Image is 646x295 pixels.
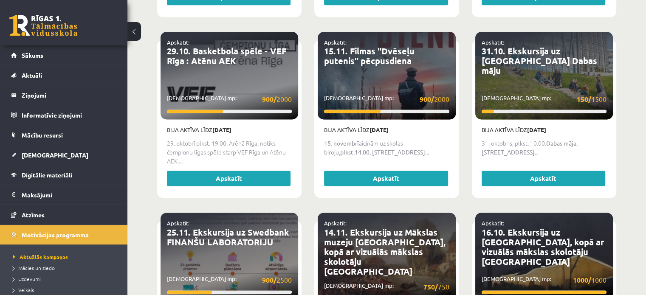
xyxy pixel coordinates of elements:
p: [DEMOGRAPHIC_DATA] mp: [167,94,292,104]
span: Atzīmes [22,211,45,219]
a: Uzdevumi [13,275,119,283]
strong: 900/ [420,95,434,104]
a: Sākums [11,45,117,65]
strong: 900/ [262,275,276,284]
strong: [DATE] [370,126,389,133]
span: Aktuāli [22,71,42,79]
a: [DEMOGRAPHIC_DATA] [11,145,117,165]
a: Apskatīt: [324,39,347,46]
span: 1500 [577,94,607,104]
a: Aktuālās kampaņas [13,253,119,261]
span: 1000 [573,275,607,285]
legend: Ziņojumi [22,85,117,105]
p: Bija aktīva līdz [324,126,449,134]
p: [DEMOGRAPHIC_DATA] mp: [482,94,607,104]
p: [DEMOGRAPHIC_DATA] mp: [324,281,449,292]
strong: 1000/ [573,275,591,284]
a: 29.10. Basketbola spēle - VEF Rīga : Atēnu AEK [167,45,286,66]
span: Veikals [13,287,34,293]
strong: 900/ [262,95,276,104]
a: 15.11. Filmas "Dvēseļu putenis" pēcpusdiena [324,45,415,66]
span: Mācies un ziedo [13,264,55,271]
span: [DEMOGRAPHIC_DATA] [22,151,88,159]
span: 2000 [262,94,292,104]
span: 750 [423,281,449,292]
a: Apskatīt: [324,219,347,227]
a: 14.11. Ekskursija uz Mākslas muzeju [GEOGRAPHIC_DATA], kopā ar vizuālās mākslas skolotāju [GEOGRA... [324,227,446,277]
a: Rīgas 1. Tālmācības vidusskola [9,15,77,36]
p: [DEMOGRAPHIC_DATA] mp: [324,94,449,104]
span: Sākums [22,51,43,59]
p: Bija aktīva līdz [482,126,607,134]
a: Ziņojumi [11,85,117,105]
a: Veikals [13,286,119,294]
a: 16.10. Ekskursija uz [GEOGRAPHIC_DATA], kopā ar vizuālās mākslas skolotāju [GEOGRAPHIC_DATA] [482,227,604,267]
a: Apskatīt: [167,219,189,227]
a: Digitālie materiāli [11,165,117,185]
span: Motivācijas programma [22,231,89,239]
span: Uzdevumi [13,275,41,282]
strong: 150/ [577,95,591,104]
span: Digitālie materiāli [22,171,72,179]
a: Mācību resursi [11,125,117,145]
a: 25.11. Ekskursija uz Swedbank FINANŠU LABORATORIJU [167,227,289,247]
span: Mācību resursi [22,131,63,139]
strong: 15. novembrī [324,139,359,147]
span: 2000 [420,94,449,104]
a: Maksājumi [11,185,117,205]
a: Atzīmes [11,205,117,225]
span: Aktuālās kampaņas [13,253,68,260]
legend: Informatīvie ziņojumi [22,105,117,125]
a: Apskatīt [167,171,291,186]
legend: Maksājumi [22,185,117,205]
a: Informatīvie ziņojumi [11,105,117,125]
a: Apskatīt: [167,39,189,46]
strong: [DATE] [527,126,546,133]
a: Apskatīt: [482,39,504,46]
p: 31. oktobris, plkst. 10.00. ... [482,139,607,157]
strong: [DATE] [212,126,231,133]
p: 29. oktobrī plkst. 19.00, Arēnā Rīga, notiks čempionu līgas spēle starp VEF Rīga un Atēnu AEK ... [167,139,292,166]
p: [DEMOGRAPHIC_DATA] mp: [482,275,607,285]
a: Apskatīt [482,171,605,186]
a: Mācies un ziedo [13,264,119,272]
span: 2500 [262,275,292,285]
a: 31.10. Ekskursija uz [GEOGRAPHIC_DATA] Dabas māju [482,45,597,76]
a: Aktuāli [11,65,117,85]
p: aicinām uz skolas biroju, [324,139,449,157]
strong: 750/ [423,282,438,291]
strong: plkst.14.00, [STREET_ADDRESS]... [340,148,429,156]
a: Apskatīt [324,171,448,186]
p: Bija aktīva līdz [167,126,292,134]
a: Motivācijas programma [11,225,117,244]
a: Apskatīt: [482,219,504,227]
p: [DEMOGRAPHIC_DATA] mp: [167,275,292,285]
